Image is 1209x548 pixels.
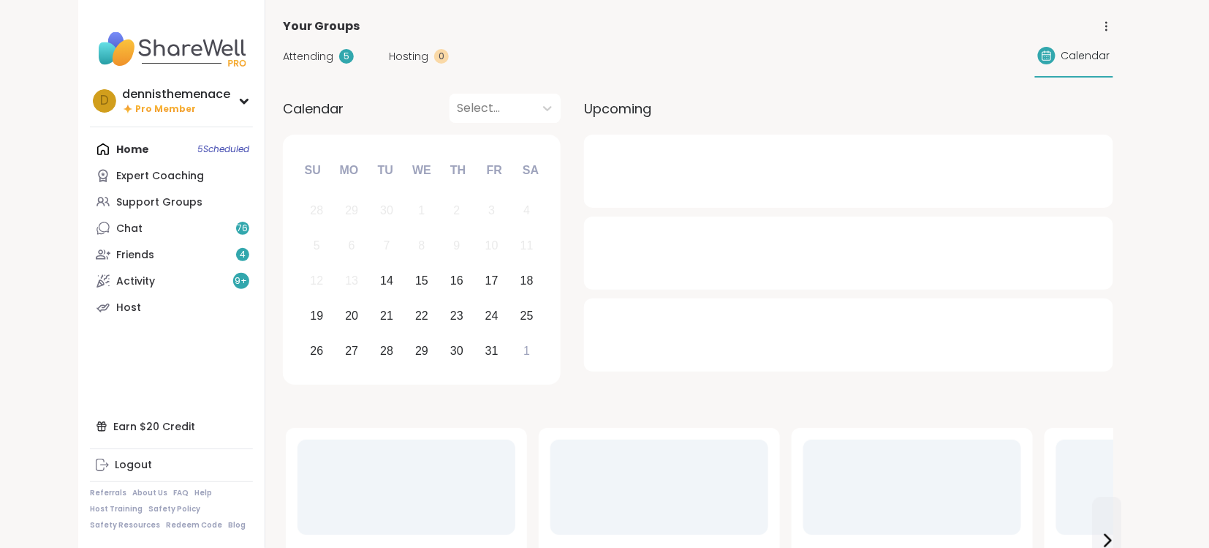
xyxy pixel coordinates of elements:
[90,520,160,530] a: Safety Resources
[419,236,425,255] div: 8
[336,266,368,297] div: Not available Monday, October 13th, 2025
[441,230,473,262] div: Not available Thursday, October 9th, 2025
[488,200,495,220] div: 3
[90,162,253,189] a: Expert Coaching
[90,23,253,75] img: ShareWell Nav Logo
[511,230,542,262] div: Not available Saturday, October 11th, 2025
[476,230,507,262] div: Not available Friday, October 10th, 2025
[283,99,344,119] span: Calendar
[1061,48,1110,64] span: Calendar
[90,241,253,268] a: Friends4
[90,488,126,498] a: Referrals
[406,230,438,262] div: Not available Wednesday, October 8th, 2025
[238,222,249,235] span: 76
[314,236,320,255] div: 5
[380,200,393,220] div: 30
[116,169,204,184] div: Expert Coaching
[100,91,109,110] span: d
[301,230,333,262] div: Not available Sunday, October 5th, 2025
[511,266,542,297] div: Choose Saturday, October 18th, 2025
[406,266,438,297] div: Choose Wednesday, October 15th, 2025
[450,341,463,361] div: 30
[406,300,438,331] div: Choose Wednesday, October 22nd, 2025
[511,335,542,367] div: Choose Saturday, November 1st, 2025
[349,236,355,255] div: 6
[116,248,154,263] div: Friends
[476,335,507,367] div: Choose Friday, October 31st, 2025
[90,504,143,514] a: Host Training
[380,341,393,361] div: 28
[339,49,354,64] div: 5
[406,195,438,227] div: Not available Wednesday, October 1st, 2025
[336,230,368,262] div: Not available Monday, October 6th, 2025
[441,195,473,227] div: Not available Thursday, October 2nd, 2025
[520,306,534,326] div: 25
[310,271,323,290] div: 12
[371,300,403,331] div: Choose Tuesday, October 21st, 2025
[442,154,474,187] div: Th
[520,271,534,290] div: 18
[240,249,246,261] span: 4
[371,230,403,262] div: Not available Tuesday, October 7th, 2025
[485,271,499,290] div: 17
[511,300,542,331] div: Choose Saturday, October 25th, 2025
[450,271,463,290] div: 16
[380,306,393,326] div: 21
[301,300,333,331] div: Choose Sunday, October 19th, 2025
[515,154,547,187] div: Sa
[485,341,499,361] div: 31
[90,413,253,440] div: Earn $20 Credit
[297,154,329,187] div: Su
[406,335,438,367] div: Choose Wednesday, October 29th, 2025
[434,49,449,64] div: 0
[301,266,333,297] div: Not available Sunday, October 12th, 2025
[235,275,248,288] span: 9 +
[90,189,253,215] a: Support Groups
[132,488,167,498] a: About Us
[415,306,428,326] div: 22
[476,195,507,227] div: Not available Friday, October 3rd, 2025
[523,341,530,361] div: 1
[301,335,333,367] div: Choose Sunday, October 26th, 2025
[478,154,510,187] div: Fr
[406,154,438,187] div: We
[384,236,390,255] div: 7
[283,49,333,64] span: Attending
[453,236,460,255] div: 9
[135,103,196,116] span: Pro Member
[336,300,368,331] div: Choose Monday, October 20th, 2025
[194,488,212,498] a: Help
[173,488,189,498] a: FAQ
[345,271,358,290] div: 13
[441,335,473,367] div: Choose Thursday, October 30th, 2025
[166,520,222,530] a: Redeem Code
[90,294,253,320] a: Host
[371,335,403,367] div: Choose Tuesday, October 28th, 2025
[310,200,323,220] div: 28
[419,200,425,220] div: 1
[116,301,141,315] div: Host
[333,154,365,187] div: Mo
[345,341,358,361] div: 27
[336,335,368,367] div: Choose Monday, October 27th, 2025
[299,193,544,368] div: month 2025-10
[90,452,253,478] a: Logout
[369,154,401,187] div: Tu
[450,306,463,326] div: 23
[148,504,200,514] a: Safety Policy
[115,458,152,473] div: Logout
[310,341,323,361] div: 26
[345,306,358,326] div: 20
[336,195,368,227] div: Not available Monday, September 29th, 2025
[116,195,202,210] div: Support Groups
[520,236,534,255] div: 11
[415,271,428,290] div: 15
[228,520,246,530] a: Blog
[122,86,230,102] div: dennisthemenace
[441,266,473,297] div: Choose Thursday, October 16th, 2025
[476,266,507,297] div: Choose Friday, October 17th, 2025
[283,18,360,35] span: Your Groups
[523,200,530,220] div: 4
[90,268,253,294] a: Activity9+
[511,195,542,227] div: Not available Saturday, October 4th, 2025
